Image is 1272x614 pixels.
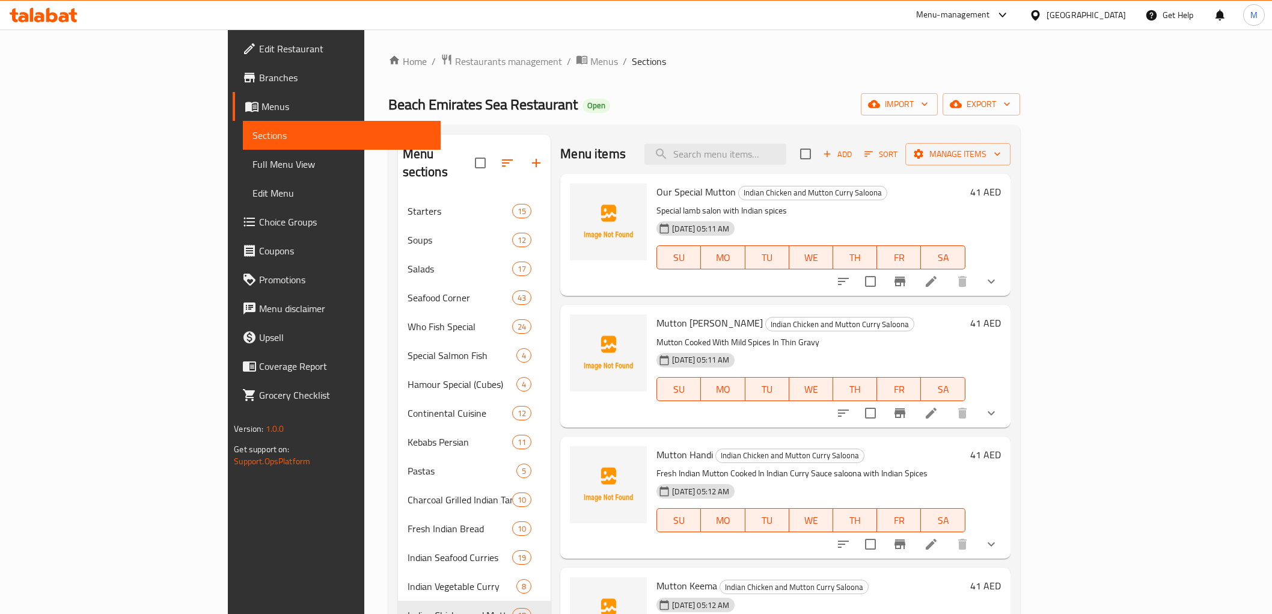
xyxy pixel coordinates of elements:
[512,233,531,247] div: items
[829,399,858,428] button: sort-choices
[970,577,1001,594] h6: 41 AED
[398,254,551,283] div: Salads17
[570,446,647,523] img: Mutton Handi
[984,274,998,289] svg: Show Choices
[926,249,960,266] span: SA
[701,245,745,269] button: MO
[233,381,440,410] a: Grocery Checklist
[252,128,430,143] span: Sections
[408,233,512,247] span: Soups
[408,377,517,391] div: Hamour Special (Cubes)
[838,381,872,398] span: TH
[632,54,666,69] span: Sections
[408,319,512,334] span: Who Fish Special
[512,550,531,565] div: items
[970,183,1001,200] h6: 41 AED
[512,521,531,536] div: items
[838,249,872,266] span: TH
[916,8,990,22] div: Menu-management
[948,399,977,428] button: delete
[234,441,289,457] span: Get support on:
[512,493,531,507] div: items
[667,223,734,235] span: [DATE] 05:11 AM
[512,435,531,449] div: items
[745,245,789,269] button: TU
[398,485,551,514] div: Charcoal Grilled Indian Tandoor10
[662,381,696,398] span: SU
[877,508,921,532] button: FR
[667,354,734,366] span: [DATE] 05:11 AM
[243,150,440,179] a: Full Menu View
[877,377,921,401] button: FR
[948,267,977,296] button: delete
[833,377,877,401] button: TH
[513,552,531,563] span: 19
[793,141,818,167] span: Select section
[266,421,284,437] span: 1.0.0
[259,388,430,402] span: Grocery Checklist
[408,579,517,594] span: Indian Vegetable Curry
[885,530,914,559] button: Branch-specific-item
[567,54,571,69] li: /
[857,145,905,164] span: Sort items
[408,262,512,276] div: Salads
[864,147,897,161] span: Sort
[977,399,1006,428] button: show more
[582,99,610,113] div: Open
[701,508,745,532] button: MO
[977,530,1006,559] button: show more
[234,453,310,469] a: Support.OpsPlatform
[252,186,430,200] span: Edit Menu
[656,245,701,269] button: SU
[821,147,854,161] span: Add
[233,323,440,352] a: Upsell
[512,406,531,420] div: items
[522,149,551,177] button: Add section
[861,93,938,115] button: import
[720,580,869,594] div: Indian Chicken and Mutton Curry Saloona
[656,314,763,332] span: Mutton [PERSON_NAME]
[408,435,512,449] div: Kebabs Persian
[1250,8,1258,22] span: M
[905,143,1011,165] button: Manage items
[408,290,512,305] span: Seafood Corner
[789,508,833,532] button: WE
[858,532,883,557] span: Select to update
[233,236,440,265] a: Coupons
[590,54,618,69] span: Menus
[388,54,1020,69] nav: breadcrumb
[516,579,531,594] div: items
[408,521,512,536] div: Fresh Indian Bread
[818,145,857,164] button: Add
[233,63,440,92] a: Branches
[513,408,531,419] span: 12
[833,245,877,269] button: TH
[745,508,789,532] button: TU
[455,54,562,69] span: Restaurants management
[252,157,430,171] span: Full Menu View
[656,466,965,481] p: Fresh Indian Mutton Cooked In Indian Curry Sauce saloona with Indian Spices
[398,456,551,485] div: Pastas5
[512,319,531,334] div: items
[259,301,430,316] span: Menu disclaimer
[398,543,551,572] div: Indian Seafood Curries19
[408,406,512,420] div: Continental Cuisine
[833,508,877,532] button: TH
[662,512,696,529] span: SU
[818,145,857,164] span: Add item
[233,207,440,236] a: Choice Groups
[408,204,512,218] span: Starters
[716,449,864,462] span: Indian Chicken and Mutton Curry Saloona
[570,315,647,391] img: Mutton Rogan Josh
[408,550,512,565] div: Indian Seafood Curries
[398,572,551,601] div: Indian Vegetable Curry8
[398,370,551,399] div: Hamour Special (Cubes)4
[794,381,828,398] span: WE
[408,348,517,363] span: Special Salmon Fish
[882,381,916,398] span: FR
[513,321,531,333] span: 24
[882,249,916,266] span: FR
[398,312,551,341] div: Who Fish Special24
[623,54,627,69] li: /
